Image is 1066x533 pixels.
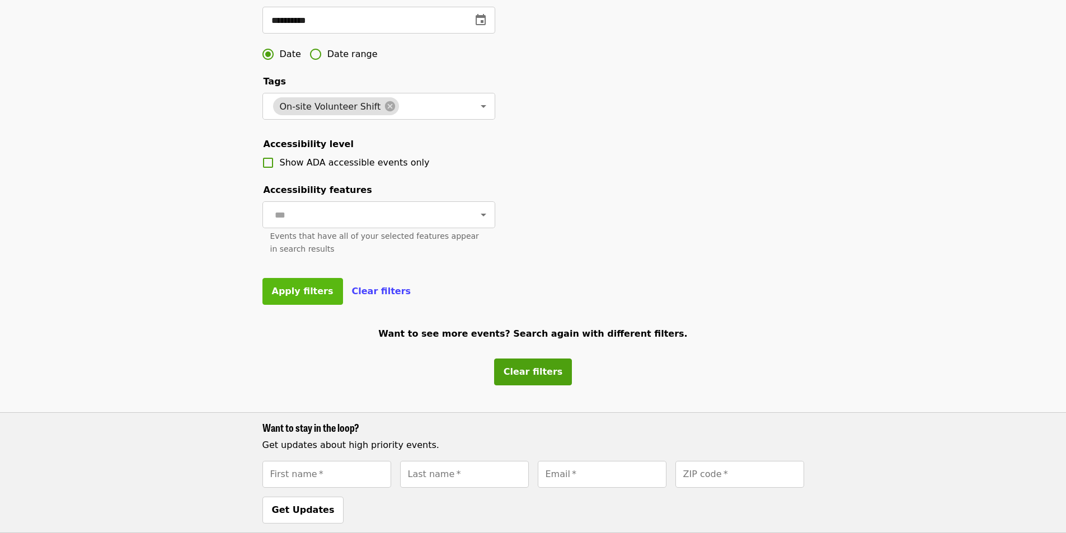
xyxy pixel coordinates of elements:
div: On-site Volunteer Shift [273,97,400,115]
input: [object Object] [262,461,391,488]
span: Want to see more events? Search again with different filters. [378,328,687,339]
input: [object Object] [675,461,804,488]
button: Clear filters [494,359,572,385]
span: Clear filters [352,286,411,296]
button: Apply filters [262,278,343,305]
span: Date [280,48,301,61]
input: [object Object] [400,461,529,488]
span: Show ADA accessible events only [280,157,430,168]
button: change date [467,7,494,34]
button: Open [476,207,491,223]
span: Clear filters [504,366,563,377]
span: On-site Volunteer Shift [273,101,388,112]
button: Get Updates [262,497,344,523]
button: Clear filters [352,285,411,298]
button: Open [476,98,491,114]
span: Accessibility level [264,139,354,149]
span: Get updates about high priority events. [262,440,439,450]
span: Get Updates [272,504,335,515]
span: Want to stay in the loop? [262,420,359,435]
input: [object Object] [538,461,666,488]
span: Tags [264,76,287,87]
span: Apply filters [272,286,334,296]
span: Accessibility features [264,185,372,195]
span: Date range [327,48,378,61]
span: Events that have all of your selected features appear in search results [270,232,479,253]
